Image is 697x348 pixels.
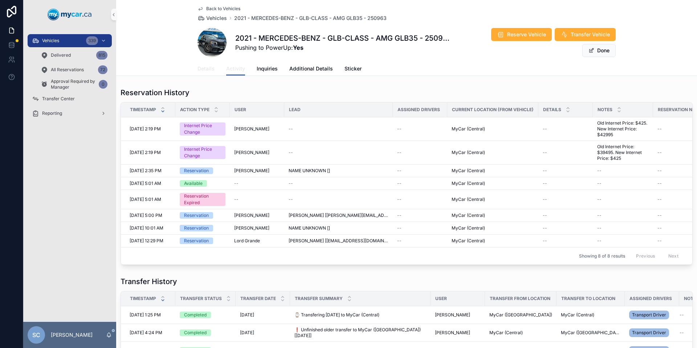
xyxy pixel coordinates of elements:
span: Old Internet Price: $39495. New Internet Price: $425 [597,144,649,161]
div: scrollable content [23,29,116,129]
div: Available [184,180,203,187]
span: -- [543,213,547,218]
h1: Transfer History [121,276,177,287]
span: -- [657,197,662,202]
div: Reservation Expired [184,193,221,206]
span: [DATE] 4:24 PM [130,330,162,336]
div: Reservation [184,225,209,231]
span: Transfer Vehicle [571,31,610,38]
a: Sticker [345,62,362,77]
span: [DATE] 5:01 AM [130,181,161,186]
span: MyCar (Central) [452,213,485,218]
span: [PERSON_NAME] [234,213,269,218]
span: -- [289,150,293,155]
span: Notes [598,107,612,113]
span: [DATE] 10:01 AM [130,225,163,231]
span: -- [234,197,239,202]
span: -- [543,197,547,202]
div: Reservation [184,212,209,219]
span: -- [397,126,402,132]
a: Additional Details [289,62,333,77]
span: Reserve Vehicle [507,31,546,38]
button: Transfer Vehicle [555,28,616,41]
span: [DATE] 2:35 PM [130,168,162,174]
div: 0 [99,80,107,89]
span: -- [397,150,402,155]
span: MyCar (Central) [452,150,485,155]
strong: Yes [293,44,303,51]
div: 72 [98,65,107,74]
span: -- [397,238,402,244]
span: Pushing to PowerUp: [235,43,451,52]
span: [DATE] 2:19 PM [130,126,161,132]
span: Transfer From Location [490,296,550,302]
button: Reserve Vehicle [491,28,552,41]
span: -- [543,150,547,155]
span: Transfer Status [180,296,222,302]
span: -- [657,181,662,186]
span: -- [657,150,662,155]
span: [DATE] [240,330,254,336]
span: User [435,296,447,302]
span: -- [397,213,402,218]
span: -- [543,181,547,186]
span: Old Internet Price: $425. New Internet Price: $42995 [597,120,649,138]
span: -- [657,225,662,231]
span: ❗ Unfinished older transfer to MyCar ([GEOGRAPHIC_DATA]) [[DATE]] [294,327,426,339]
div: 815 [96,51,107,60]
span: ⌚ Transfering [DATE] to MyCar (Central) [294,312,379,318]
span: [PERSON_NAME] [[EMAIL_ADDRESS][DOMAIN_NAME]] [289,238,388,244]
span: -- [543,238,547,244]
span: Additional Details [289,65,333,72]
img: App logo [48,9,92,20]
span: -- [234,181,239,186]
div: Completed [184,329,207,336]
span: SC [32,331,40,339]
span: Current Location (from Vehicle) [452,107,534,113]
span: -- [597,213,602,218]
span: Action Type [180,107,209,113]
span: [PERSON_NAME] [234,168,269,174]
a: Details [197,62,215,77]
span: MyCar ([GEOGRAPHIC_DATA]) [489,312,552,318]
span: Reporting [42,110,62,116]
span: NAME UNKNOWN [] [289,225,330,231]
h1: 2021 - MERCEDES-BENZ - GLB-CLASS - AMG GLB35 - 250963 [235,33,451,43]
span: Lord Grande [234,238,260,244]
span: -- [657,168,662,174]
span: MyCar (Central) [452,238,485,244]
span: [DATE] 5:00 PM [130,213,162,218]
span: [PERSON_NAME] [234,150,269,155]
a: 2021 - MERCEDES-BENZ - GLB-CLASS - AMG GLB35 - 250963 [234,15,387,22]
span: -- [543,126,547,132]
a: Approval Required by Manager0 [36,78,112,91]
span: -- [289,197,293,202]
span: Transfer Summary [295,296,343,302]
span: Assigned Drivers [398,107,440,113]
span: -- [597,181,602,186]
div: Reservation [184,167,209,174]
span: -- [397,181,402,186]
span: -- [543,168,547,174]
span: -- [397,168,402,174]
a: Reporting [28,107,112,120]
span: Delivered [51,52,71,58]
a: Vehicles339 [28,34,112,47]
span: -- [289,126,293,132]
span: -- [397,197,402,202]
span: Details [197,65,215,72]
span: [PERSON_NAME] [[PERSON_NAME][EMAIL_ADDRESS][DOMAIN_NAME]] [289,213,388,218]
span: Inquiries [257,65,278,72]
span: Vehicles [42,38,59,44]
span: -- [597,225,602,231]
span: User [235,107,246,113]
span: Details [543,107,561,113]
span: All Reservations [51,67,84,73]
h1: Reservation History [121,88,189,98]
a: All Reservations72 [36,63,112,76]
span: Vehicles [206,15,227,22]
span: [DATE] [240,312,254,318]
span: -- [657,238,662,244]
span: -- [597,168,602,174]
